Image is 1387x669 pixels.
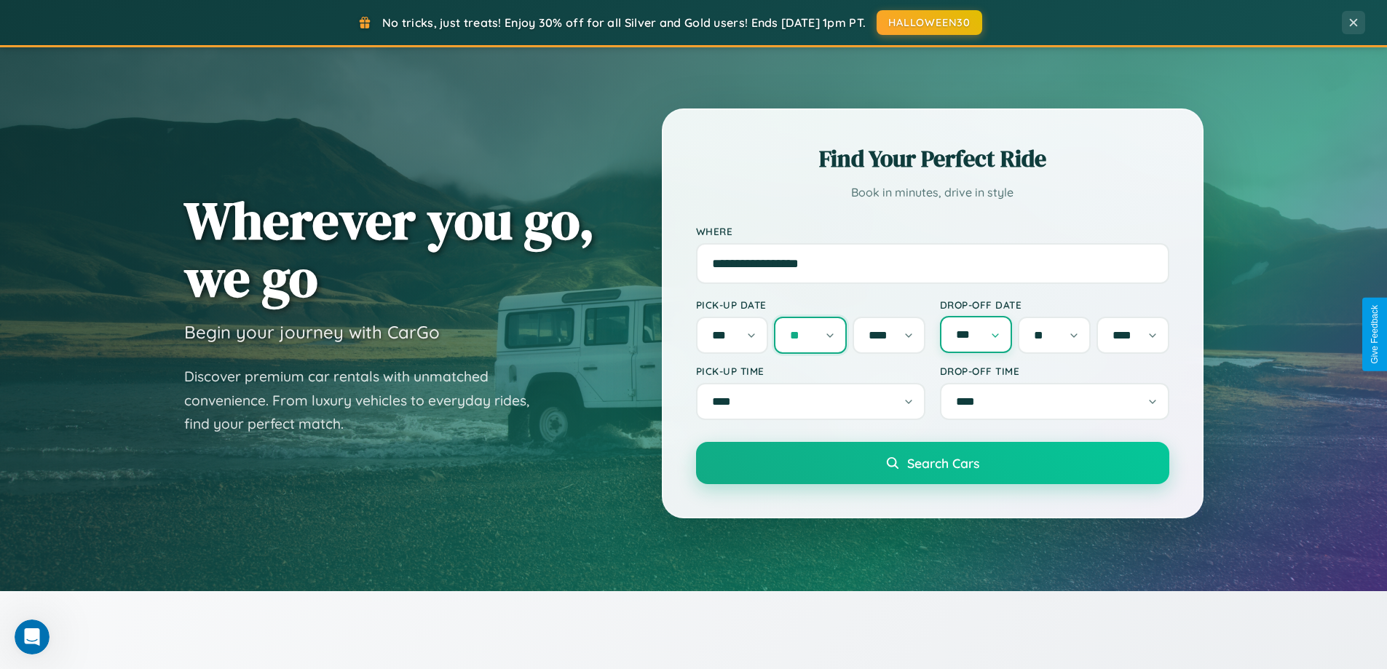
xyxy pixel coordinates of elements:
iframe: Intercom live chat [15,619,50,654]
span: No tricks, just treats! Enjoy 30% off for all Silver and Gold users! Ends [DATE] 1pm PT. [382,15,866,30]
label: Pick-up Date [696,298,925,311]
button: Search Cars [696,442,1169,484]
button: HALLOWEEN30 [877,10,982,35]
span: Search Cars [907,455,979,471]
label: Drop-off Date [940,298,1169,311]
h3: Begin your journey with CarGo [184,321,440,343]
h1: Wherever you go, we go [184,191,595,306]
label: Drop-off Time [940,365,1169,377]
h2: Find Your Perfect Ride [696,143,1169,175]
label: Where [696,225,1169,237]
p: Book in minutes, drive in style [696,182,1169,203]
p: Discover premium car rentals with unmatched convenience. From luxury vehicles to everyday rides, ... [184,365,548,436]
label: Pick-up Time [696,365,925,377]
div: Give Feedback [1370,305,1380,364]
